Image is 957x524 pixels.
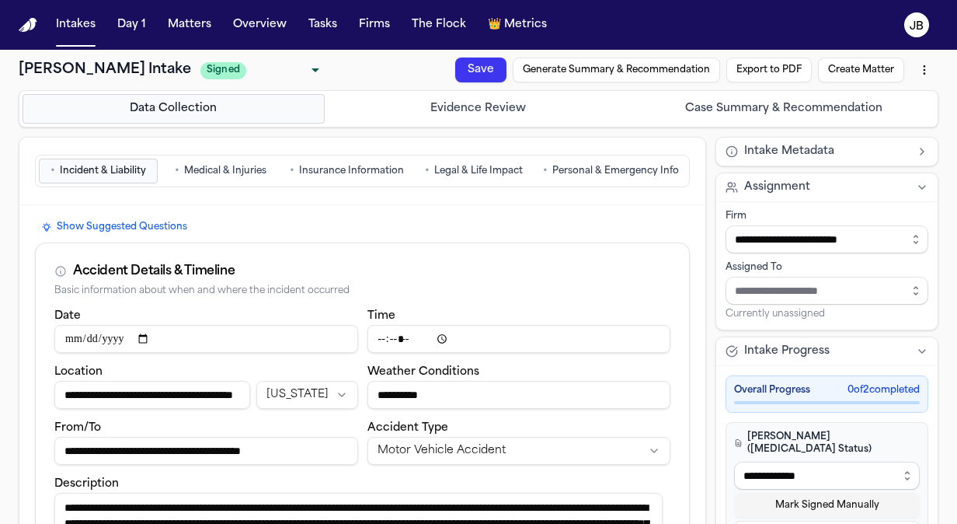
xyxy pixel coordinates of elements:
[744,144,834,159] span: Intake Metadata
[367,381,671,409] input: Weather conditions
[414,159,533,183] button: Go to Legal & Life Impact
[632,94,934,124] button: Go to Case Summary & Recommendation step
[726,261,928,274] div: Assigned To
[50,11,102,39] button: Intakes
[200,62,246,79] span: Signed
[910,56,938,84] button: More actions
[734,431,920,456] h4: [PERSON_NAME] ([MEDICAL_DATA] Status)
[847,384,920,396] span: 0 of 2 completed
[19,18,37,33] img: Finch Logo
[455,58,506,82] button: Save
[734,384,810,396] span: Overall Progress
[726,58,812,82] button: Export to PDF
[536,159,686,183] button: Go to Personal & Emergency Info
[302,11,343,39] button: Tasks
[19,59,191,81] h1: [PERSON_NAME] Intake
[73,262,235,281] div: Accident Details & Timeline
[726,225,928,253] input: Select firm
[818,58,904,82] button: Create Matter
[716,173,938,201] button: Assignment
[405,11,472,39] button: The Flock
[54,478,119,490] label: Description
[543,163,548,179] span: •
[552,165,679,177] span: Personal & Emergency Info
[744,180,810,195] span: Assignment
[367,422,448,434] label: Accident Type
[54,310,81,322] label: Date
[283,159,411,183] button: Go to Insurance Information
[256,381,357,409] button: Incident state
[482,11,553,39] button: crownMetrics
[54,366,103,378] label: Location
[328,94,630,124] button: Go to Evidence Review step
[726,210,928,222] div: Firm
[353,11,396,39] button: Firms
[425,163,430,179] span: •
[184,165,266,177] span: Medical & Injuries
[744,344,830,359] span: Intake Progress
[367,310,395,322] label: Time
[54,381,250,409] input: Incident location
[54,437,358,465] input: From/To destination
[726,277,928,305] input: Assign to staff member
[716,138,938,166] button: Intake Metadata
[227,11,293,39] button: Overview
[175,163,179,179] span: •
[513,58,720,82] button: Generate Summary & Recommendation
[54,422,101,434] label: From/To
[35,218,193,236] button: Show Suggested Questions
[39,159,158,183] button: Go to Incident & Liability
[299,165,404,177] span: Insurance Information
[367,366,479,378] label: Weather Conditions
[54,325,358,353] input: Incident date
[716,337,938,365] button: Intake Progress
[434,165,523,177] span: Legal & Life Impact
[734,493,920,518] button: Mark Signed Manually
[23,94,325,124] button: Go to Data Collection step
[200,59,325,81] div: Update intake status
[290,163,294,179] span: •
[60,165,146,177] span: Incident & Liability
[111,11,152,39] button: Day 1
[54,285,670,297] div: Basic information about when and where the incident occurred
[19,18,37,33] a: Home
[726,308,825,320] span: Currently unassigned
[162,11,217,39] button: Matters
[23,94,934,124] nav: Intake steps
[161,159,280,183] button: Go to Medical & Injuries
[367,325,671,353] input: Incident time
[50,163,55,179] span: •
